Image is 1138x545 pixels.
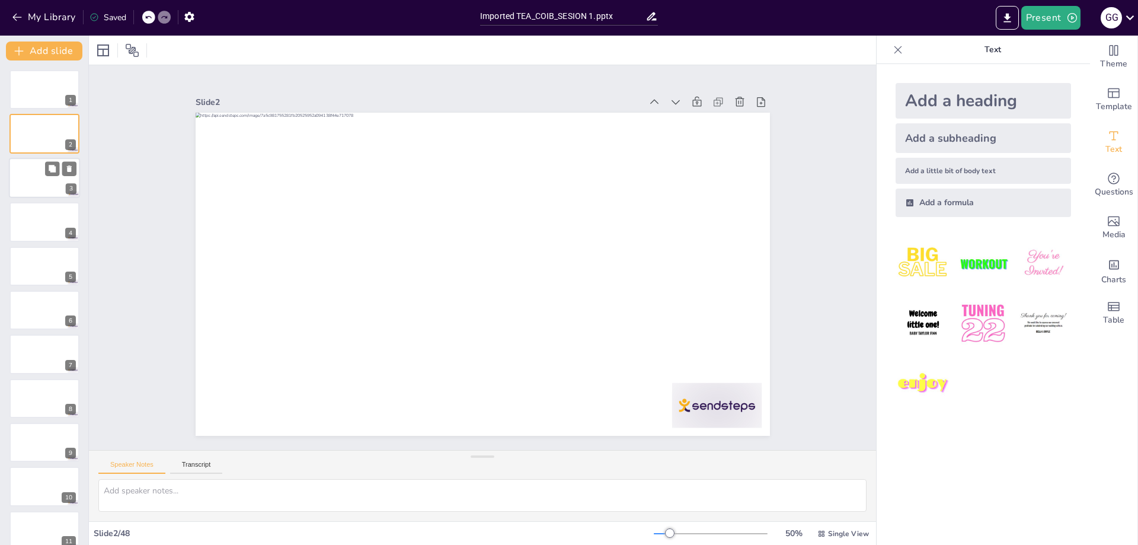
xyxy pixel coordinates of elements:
[65,139,76,150] div: 2
[1102,228,1126,241] span: Media
[9,114,79,153] div: 2
[9,291,79,330] div: 6
[1101,7,1122,28] div: g g
[907,36,1078,64] p: Text
[1090,78,1137,121] div: Add ready made slides
[1090,249,1137,292] div: Add charts and graphs
[1090,292,1137,334] div: Add a table
[1090,206,1137,249] div: Add images, graphics, shapes or video
[45,161,59,176] button: Duplicate Slide
[1090,164,1137,206] div: Get real-time input from your audience
[896,123,1071,153] div: Add a subheading
[896,296,951,351] img: 4.jpeg
[9,202,79,241] div: 4
[896,158,1071,184] div: Add a little bit of body text
[9,158,80,198] div: 3
[65,315,76,326] div: 6
[896,83,1071,119] div: Add a heading
[65,228,76,238] div: 4
[1100,58,1127,71] span: Theme
[779,528,808,539] div: 50 %
[9,247,79,286] div: 5
[996,6,1019,30] button: Export to PowerPoint
[98,461,165,474] button: Speaker Notes
[828,529,869,538] span: Single View
[65,404,76,415] div: 8
[9,334,79,374] div: 7
[65,272,76,282] div: 5
[65,448,76,458] div: 9
[1090,121,1137,164] div: Add text boxes
[480,8,645,25] input: Insert title
[1016,296,1071,351] img: 6.jpeg
[66,183,76,194] div: 3
[94,528,654,539] div: Slide 2 / 48
[955,236,1011,291] img: 2.jpeg
[9,70,79,109] div: 1
[94,41,113,60] div: Layout
[1021,6,1081,30] button: Present
[65,95,76,106] div: 1
[955,296,1011,351] img: 5.jpeg
[1103,314,1124,327] span: Table
[896,236,951,291] img: 1.jpeg
[125,43,139,58] span: Position
[896,189,1071,217] div: Add a formula
[1105,143,1122,156] span: Text
[1096,100,1132,113] span: Template
[89,12,126,23] div: Saved
[1095,186,1133,199] span: Questions
[65,360,76,371] div: 7
[6,42,82,60] button: Add slide
[9,8,81,27] button: My Library
[1101,273,1126,286] span: Charts
[1090,36,1137,78] div: Change the overall theme
[9,379,79,418] div: 8
[170,461,223,474] button: Transcript
[896,356,951,412] img: 7.jpeg
[62,161,76,176] button: Delete Slide
[1016,236,1071,291] img: 3.jpeg
[1101,6,1122,30] button: g g
[9,467,79,506] div: 10
[9,423,79,462] div: 9
[62,492,76,503] div: 10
